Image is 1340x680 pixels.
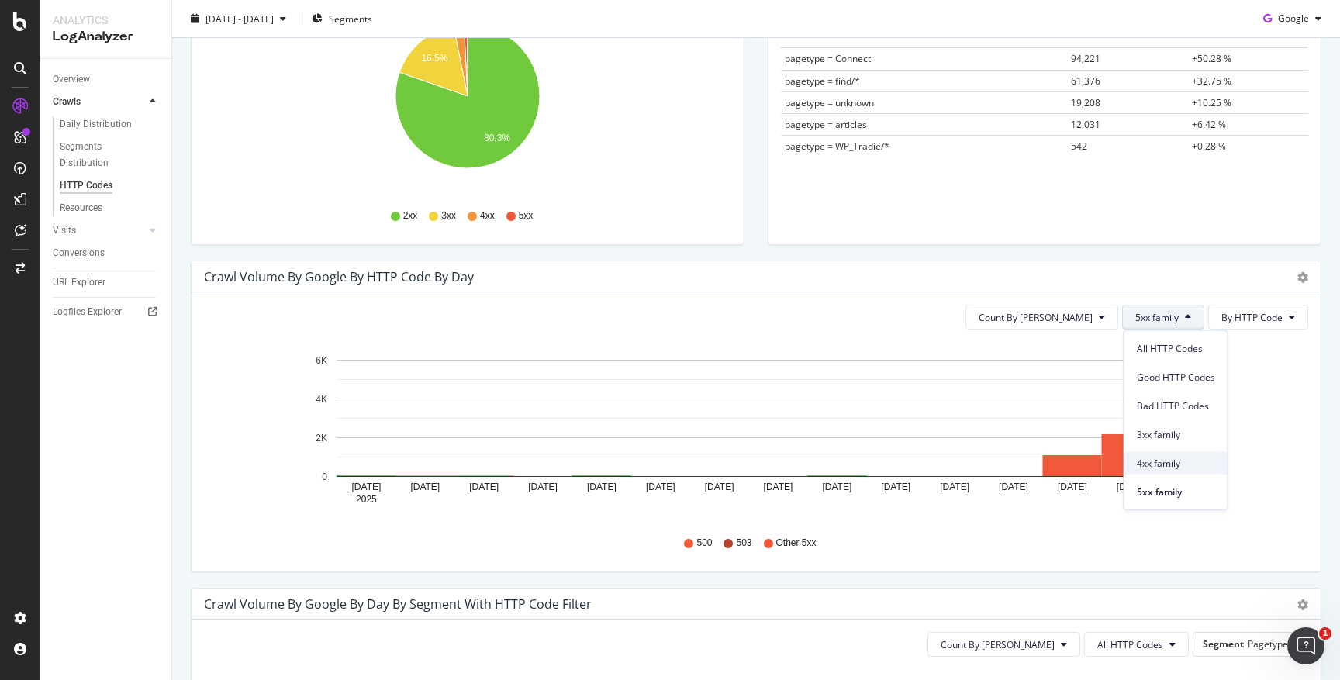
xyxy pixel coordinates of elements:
a: Visits [53,223,145,239]
div: Daily Distribution [60,116,132,133]
button: All HTTP Codes [1084,632,1189,657]
text: [DATE] [764,482,793,492]
span: Count By Day [979,311,1093,324]
text: [DATE] [410,482,440,492]
a: HTTP Codes [60,178,161,194]
span: 61,376 [1071,74,1100,88]
span: +32.75 % [1192,74,1231,88]
span: 2xx [403,209,418,223]
a: Daily Distribution [60,116,161,133]
text: [DATE] [587,482,616,492]
span: +10.25 % [1192,96,1231,109]
span: pagetype = articles [785,118,867,131]
text: 0 [322,471,327,482]
span: +0.28 % [1192,140,1226,153]
div: Crawl Volume by google by HTTP Code by Day [204,269,474,285]
a: Crawls [53,94,145,110]
a: Segments Distribution [60,139,161,171]
text: 16.5% [421,54,447,64]
text: 6K [316,355,327,366]
span: [DATE] - [DATE] [205,12,274,25]
span: 500 [696,537,712,550]
text: 2K [316,433,327,444]
span: pagetype = Connect [785,52,871,65]
div: LogAnalyzer [53,28,159,46]
div: HTTP Codes [60,178,112,194]
span: Google [1278,12,1309,25]
span: Other 5xx [776,537,817,550]
span: 503 [736,537,751,550]
span: 3xx family [1137,427,1215,441]
div: Crawl Volume by google by Day by Segment with HTTP Code Filter [204,596,592,612]
span: Good HTTP Codes [1137,370,1215,384]
span: 12,031 [1071,118,1100,131]
button: Count By [PERSON_NAME] [927,632,1080,657]
span: 5xx family [1137,485,1215,499]
a: URL Explorer [53,274,161,291]
div: Visits [53,223,76,239]
button: Google [1257,6,1328,31]
text: [DATE] [940,482,969,492]
span: 542 [1071,140,1087,153]
iframe: Intercom live chat [1287,627,1324,664]
div: Resources [60,200,102,216]
span: pagetype = find/* [785,74,860,88]
text: [DATE] [1058,482,1087,492]
div: Logfiles Explorer [53,304,122,320]
span: 5xx family [1135,311,1179,324]
button: By HTTP Code [1208,305,1308,330]
svg: A chart. [204,342,1308,522]
text: [DATE] [881,482,910,492]
text: [DATE] [646,482,675,492]
span: Pagetype [1248,637,1288,651]
span: Bad HTTP Codes [1137,399,1215,412]
span: pagetype = WP_Tradie/* [785,140,889,153]
span: 3xx [441,209,456,223]
button: 5xx family [1122,305,1204,330]
button: Count By [PERSON_NAME] [965,305,1118,330]
text: 4K [316,394,327,405]
text: [DATE] [352,482,382,492]
div: Overview [53,71,90,88]
button: Segments [306,6,378,31]
span: Segment [1203,637,1244,651]
a: Overview [53,71,161,88]
div: Segments Distribution [60,139,146,171]
text: [DATE] [822,482,851,492]
text: [DATE] [528,482,558,492]
span: Segments [329,12,372,25]
a: Logfiles Explorer [53,304,161,320]
span: Count By Day [941,638,1055,651]
span: All HTTP Codes [1097,638,1163,651]
text: 2025 [356,494,377,505]
div: gear [1297,599,1308,610]
span: pagetype = unknown [785,96,874,109]
span: 5xx [519,209,534,223]
span: By HTTP Code [1221,311,1283,324]
text: [DATE] [1117,482,1146,492]
span: +6.42 % [1192,118,1226,131]
div: Conversions [53,245,105,261]
a: Conversions [53,245,161,261]
span: All HTTP Codes [1137,341,1215,355]
span: 4xx family [1137,456,1215,470]
div: gear [1297,272,1308,283]
text: [DATE] [469,482,499,492]
text: [DATE] [705,482,734,492]
text: [DATE] [999,482,1028,492]
span: 19,208 [1071,96,1100,109]
button: [DATE] - [DATE] [185,6,292,31]
div: Crawls [53,94,81,110]
svg: A chart. [204,15,731,195]
span: +50.28 % [1192,52,1231,65]
div: URL Explorer [53,274,105,291]
a: Resources [60,200,161,216]
span: 94,221 [1071,52,1100,65]
span: 4xx [480,209,495,223]
div: Analytics [53,12,159,28]
text: 80.3% [484,133,510,143]
span: 1 [1319,627,1331,640]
